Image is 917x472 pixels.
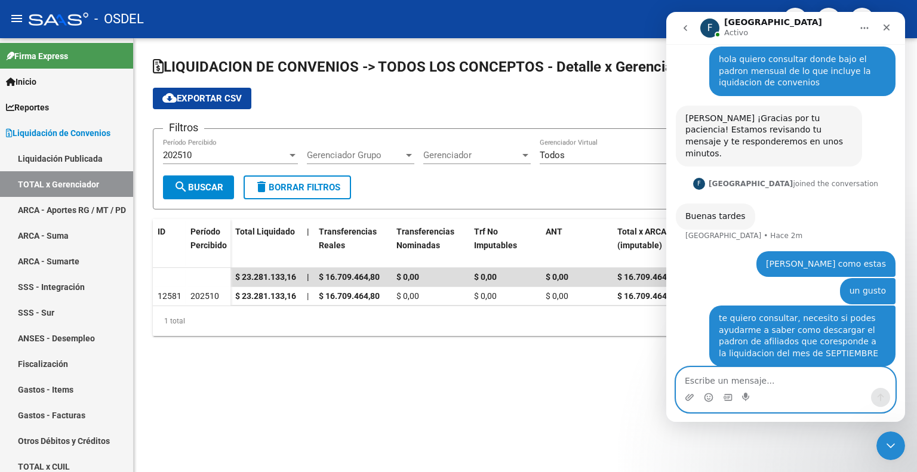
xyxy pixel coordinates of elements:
[153,219,186,269] datatable-header-cell: ID
[163,119,204,136] h3: Filtros
[319,291,380,301] span: $ 16.709.464,80
[546,227,562,236] span: ANT
[307,227,309,236] span: |
[254,180,269,194] mat-icon: delete
[396,272,419,282] span: $ 0,00
[254,182,340,193] span: Borrar Filtros
[396,291,419,301] span: $ 0,00
[474,291,497,301] span: $ 0,00
[541,219,613,272] datatable-header-cell: ANT
[94,6,144,32] span: - OSDEL
[158,227,165,236] span: ID
[190,291,219,301] span: 202510
[307,291,309,301] span: |
[174,180,188,194] mat-icon: search
[617,291,678,301] span: $ 16.709.464,80
[617,227,666,250] span: Total x ARCA (imputable)
[153,88,251,109] button: Exportar CSV
[319,272,380,282] span: $ 16.709.464,80
[153,58,695,75] span: LIQUIDACION DE CONVENIOS -> TODOS LOS CONCEPTOS - Detalle x Gerenciador
[153,306,898,336] div: 1 total
[302,219,314,272] datatable-header-cell: |
[6,75,36,88] span: Inicio
[6,101,49,114] span: Reportes
[235,227,295,236] span: Total Liquidado
[162,93,242,104] span: Exportar CSV
[10,11,24,26] mat-icon: menu
[617,272,678,282] span: $ 16.709.464,80
[186,219,230,269] datatable-header-cell: Período Percibido
[396,227,454,250] span: Transferencias Nominadas
[392,219,469,272] datatable-header-cell: Transferencias Nominadas
[469,219,541,272] datatable-header-cell: Trf No Imputables
[235,291,296,301] span: $ 23.281.133,16
[876,431,905,460] iframe: Intercom live chat
[235,272,296,282] span: $ 23.281.133,16
[540,150,565,161] span: Todos
[230,219,302,272] datatable-header-cell: Total Liquidado
[307,150,404,161] span: Gerenciador Grupo
[307,272,309,282] span: |
[613,219,690,272] datatable-header-cell: Total x ARCA (imputable)
[423,150,520,161] span: Gerenciador
[474,272,497,282] span: $ 0,00
[314,219,392,272] datatable-header-cell: Transferencias Reales
[162,91,177,105] mat-icon: cloud_download
[174,182,223,193] span: Buscar
[6,50,68,63] span: Firma Express
[163,150,192,161] span: 202510
[546,272,568,282] span: $ 0,00
[163,175,234,199] button: Buscar
[319,227,377,250] span: Transferencias Reales
[244,175,351,199] button: Borrar Filtros
[190,227,227,250] span: Período Percibido
[6,127,110,140] span: Liquidación de Convenios
[158,291,181,301] span: 12581
[546,291,568,301] span: $ 0,00
[666,12,905,422] iframe: Intercom live chat
[474,227,517,250] span: Trf No Imputables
